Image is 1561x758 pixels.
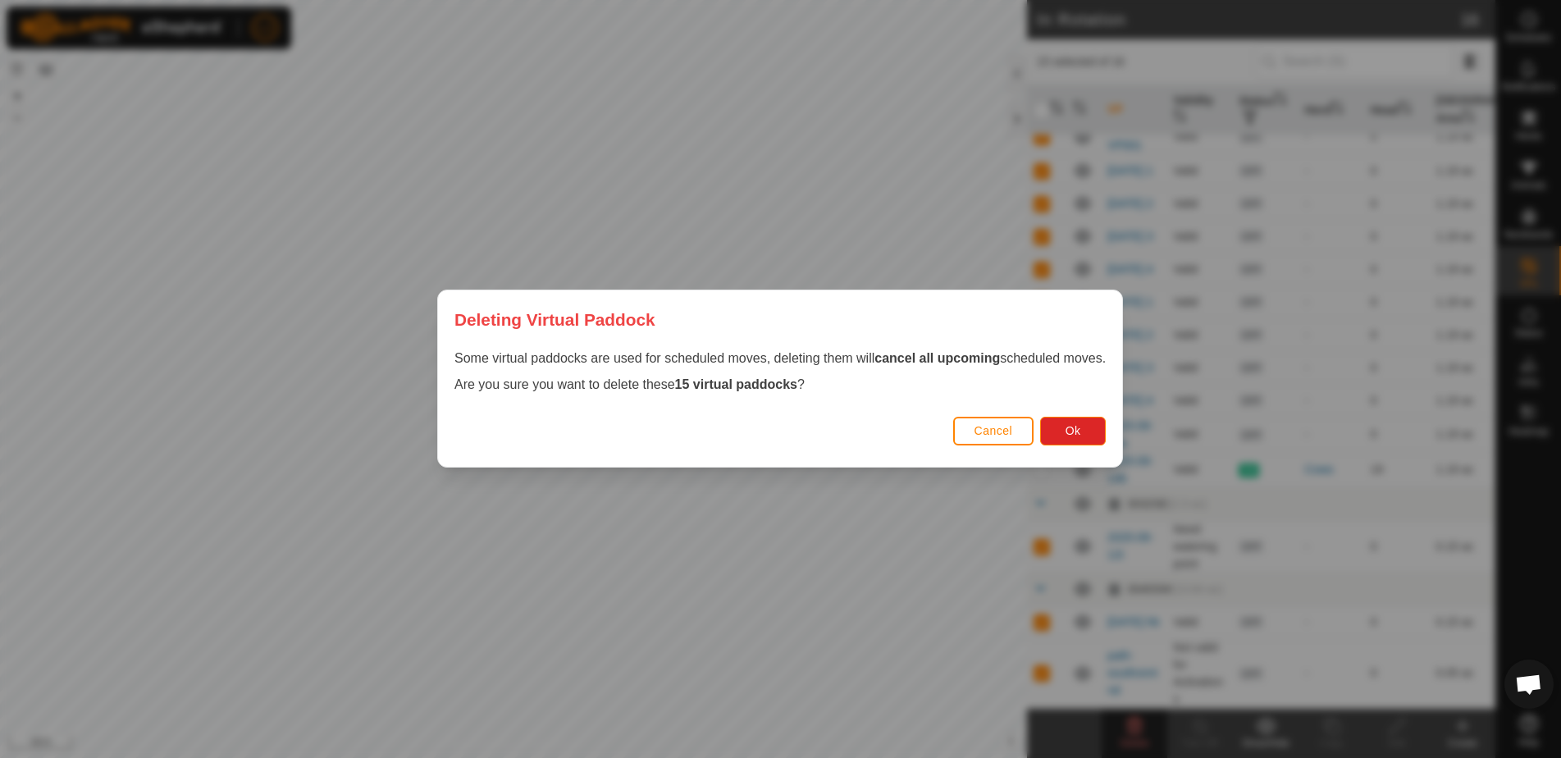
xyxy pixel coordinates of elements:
[454,378,805,392] span: Are you sure you want to delete these ?
[953,417,1034,445] button: Cancel
[454,352,1106,366] span: Some virtual paddocks are used for scheduled moves, deleting them will scheduled moves.
[1504,660,1554,709] div: Open chat
[974,425,1013,438] span: Cancel
[1041,417,1107,445] button: Ok
[875,352,1001,366] strong: cancel all upcoming
[1066,425,1081,438] span: Ok
[675,378,797,392] strong: 15 virtual paddocks
[454,307,655,332] span: Deleting Virtual Paddock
